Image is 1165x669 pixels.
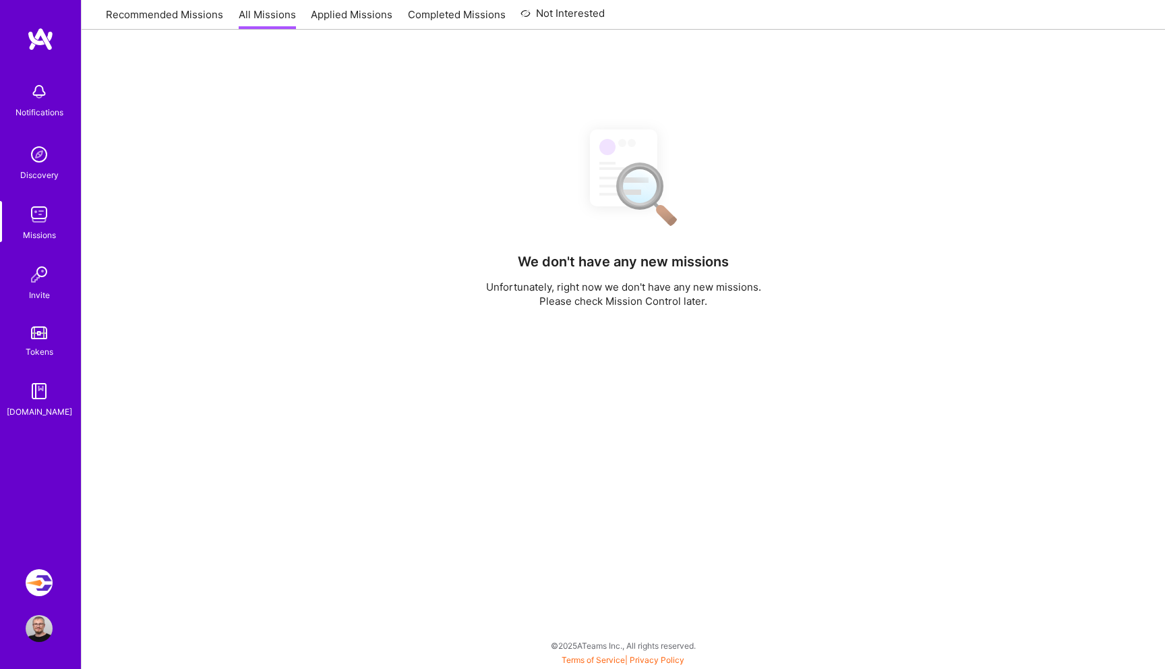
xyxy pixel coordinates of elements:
a: Applied Missions [311,7,392,30]
div: Discovery [20,168,59,182]
h4: We don't have any new missions [518,254,729,270]
a: Velocity: Enabling Developers Create Isolated Environments, Easily. [22,569,56,596]
a: Privacy Policy [630,655,684,665]
a: Not Interested [520,5,605,30]
div: © 2025 ATeams Inc., All rights reserved. [81,629,1165,662]
img: No Results [566,117,681,235]
a: Terms of Service [562,655,625,665]
span: | [562,655,684,665]
a: All Missions [239,7,296,30]
p: Please check Mission Control later. [486,294,761,308]
img: Velocity: Enabling Developers Create Isolated Environments, Easily. [26,569,53,596]
div: Missions [23,228,56,242]
p: Unfortunately, right now we don't have any new missions. [486,280,761,294]
a: Completed Missions [408,7,506,30]
div: [DOMAIN_NAME] [7,405,72,419]
img: discovery [26,141,53,168]
img: Invite [26,261,53,288]
div: Invite [29,288,50,302]
a: User Avatar [22,615,56,642]
div: Tokens [26,345,53,359]
img: teamwork [26,201,53,228]
img: User Avatar [26,615,53,642]
img: guide book [26,378,53,405]
a: Recommended Missions [106,7,223,30]
img: bell [26,78,53,105]
img: tokens [31,326,47,339]
div: Notifications [16,105,63,119]
img: logo [27,27,54,51]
